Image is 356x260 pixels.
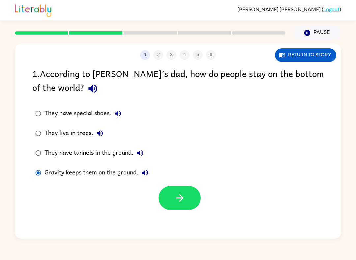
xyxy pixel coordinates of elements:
[32,66,324,97] div: 1 . According to [PERSON_NAME]’s dad, how do people stay on the bottom of the world?
[93,127,106,140] button: They live in trees.
[323,6,340,12] a: Logout
[44,107,125,120] div: They have special shoes.
[237,6,322,12] span: [PERSON_NAME] [PERSON_NAME]
[140,50,150,60] button: 1
[111,107,125,120] button: They have special shoes.
[44,127,106,140] div: They live in trees.
[237,6,341,12] div: ( )
[44,166,152,179] div: Gravity keeps them on the ground.
[138,166,152,179] button: Gravity keeps them on the ground.
[275,48,336,62] button: Return to story
[293,25,341,40] button: Pause
[44,146,147,160] div: They have tunnels in the ground.
[133,146,147,160] button: They have tunnels in the ground.
[15,3,51,17] img: Literably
